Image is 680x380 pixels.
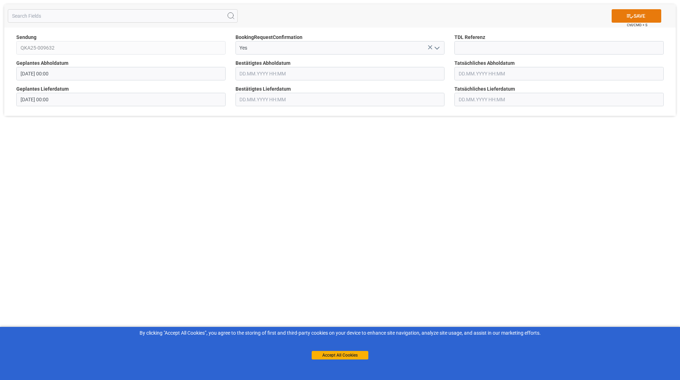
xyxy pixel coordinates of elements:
[16,34,36,41] span: Sendung
[16,59,68,67] span: Geplantes Abholdatum
[431,42,442,53] button: open menu
[236,59,290,67] span: Bestätigtes Abholdatum
[312,351,368,359] button: Accept All Cookies
[612,9,661,23] button: SAVE
[236,85,291,93] span: Bestätigtes Lieferdatum
[454,59,515,67] span: Tatsächliches Abholdatum
[454,93,664,106] input: DD.MM.YYYY HH:MM
[627,22,647,28] span: Ctrl/CMD + S
[8,9,238,23] input: Search Fields
[454,34,485,41] span: TDL Referenz
[236,93,445,106] input: DD.MM.YYYY HH:MM
[454,67,664,80] input: DD.MM.YYYY HH:MM
[16,67,226,80] input: DD.MM.YYYY HH:MM
[16,93,226,106] input: DD.MM.YYYY HH:MM
[236,34,302,41] span: BookingRequestConfirmation
[5,329,675,337] div: By clicking "Accept All Cookies”, you agree to the storing of first and third-party cookies on yo...
[16,85,69,93] span: Geplantes Lieferdatum
[236,67,445,80] input: DD.MM.YYYY HH:MM
[454,85,515,93] span: Tatsächliches Lieferdatum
